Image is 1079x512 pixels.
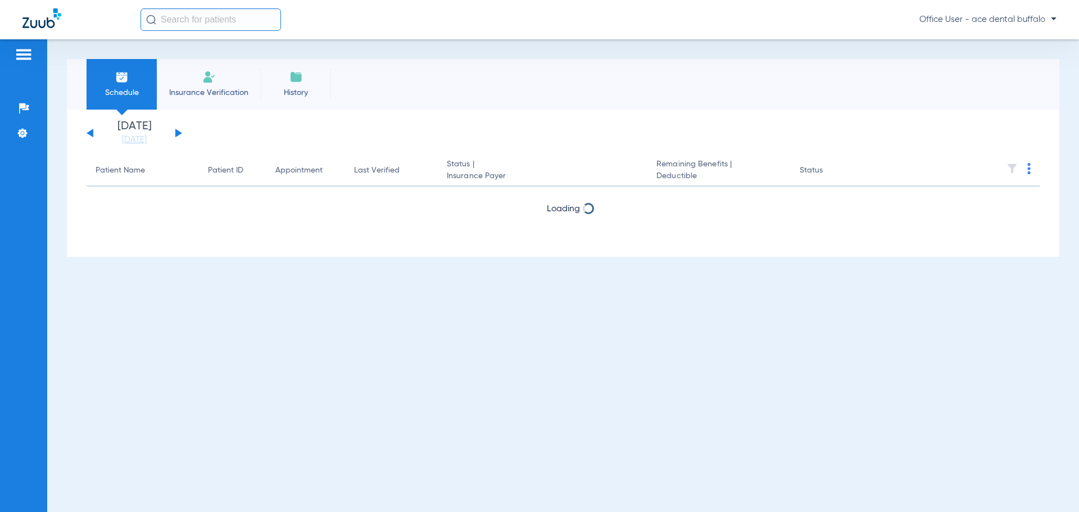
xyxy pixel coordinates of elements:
[96,165,145,176] div: Patient Name
[269,87,323,98] span: History
[1027,163,1031,174] img: group-dot-blue.svg
[140,8,281,31] input: Search for patients
[208,165,243,176] div: Patient ID
[101,121,168,146] li: [DATE]
[647,155,790,187] th: Remaining Benefits |
[101,134,168,146] a: [DATE]
[202,70,216,84] img: Manual Insurance Verification
[275,165,336,176] div: Appointment
[146,15,156,25] img: Search Icon
[115,70,129,84] img: Schedule
[354,165,400,176] div: Last Verified
[95,87,148,98] span: Schedule
[438,155,647,187] th: Status |
[22,8,61,28] img: Zuub Logo
[354,165,429,176] div: Last Verified
[919,14,1057,25] span: Office User - ace dental buffalo
[547,205,580,214] span: Loading
[791,155,867,187] th: Status
[165,87,252,98] span: Insurance Verification
[275,165,323,176] div: Appointment
[15,48,33,61] img: hamburger-icon
[96,165,190,176] div: Patient Name
[656,170,781,182] span: Deductible
[289,70,303,84] img: History
[1007,163,1018,174] img: filter.svg
[447,170,638,182] span: Insurance Payer
[208,165,257,176] div: Patient ID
